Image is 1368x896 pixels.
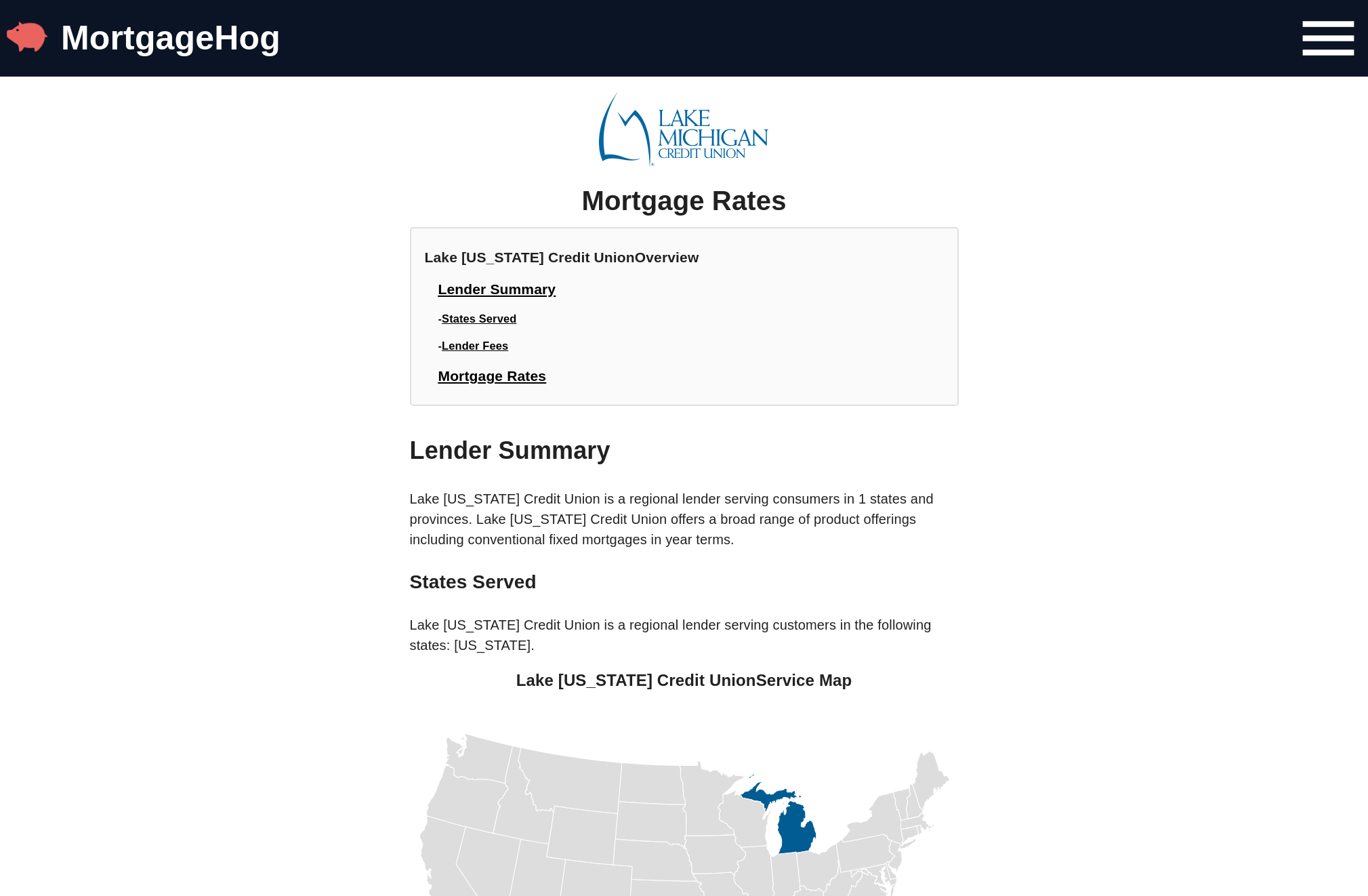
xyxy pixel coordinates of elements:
a: Lender Fees [442,340,508,352]
h3: States Served [410,569,959,596]
a: States Served [442,312,516,325]
p: Lake [US_STATE] Credit Union is a regional lender serving customers in the following states: [US_... [410,615,959,655]
h2: Lender Summary [410,433,959,468]
h3: - [425,311,944,327]
p: Lake [US_STATE] Credit Union is a regional lender serving consumers in 1 states and provinces. La... [410,489,959,550]
a: MortgageHog [61,19,281,57]
img: MortgageHog Logo [7,16,47,57]
h3: - [425,338,944,354]
span: Lake [US_STATE] Credit Union Service Map [516,669,852,692]
h1: Lake [US_STATE] Credit Union Overview [425,247,944,268]
h2: Mortgage Rates [581,182,786,220]
img: Lake Michigan Credit Union Logo [599,90,768,168]
a: Lender Summary [438,281,556,297]
a: Mortgage Rates [438,368,547,384]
